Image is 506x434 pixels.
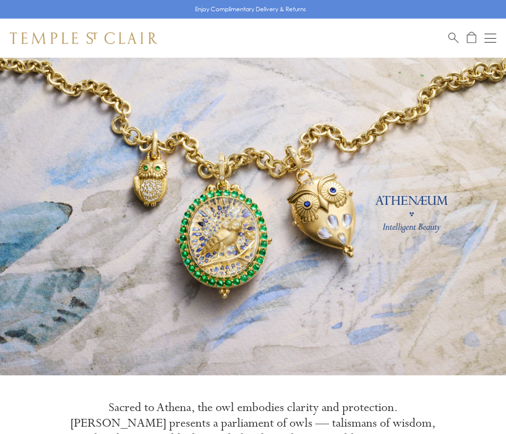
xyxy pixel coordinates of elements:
a: Search [448,32,459,44]
p: Enjoy Complimentary Delivery & Returns [195,4,306,14]
a: Open Shopping Bag [467,32,476,44]
img: Temple St. Clair [10,32,157,44]
button: Open navigation [484,32,496,44]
